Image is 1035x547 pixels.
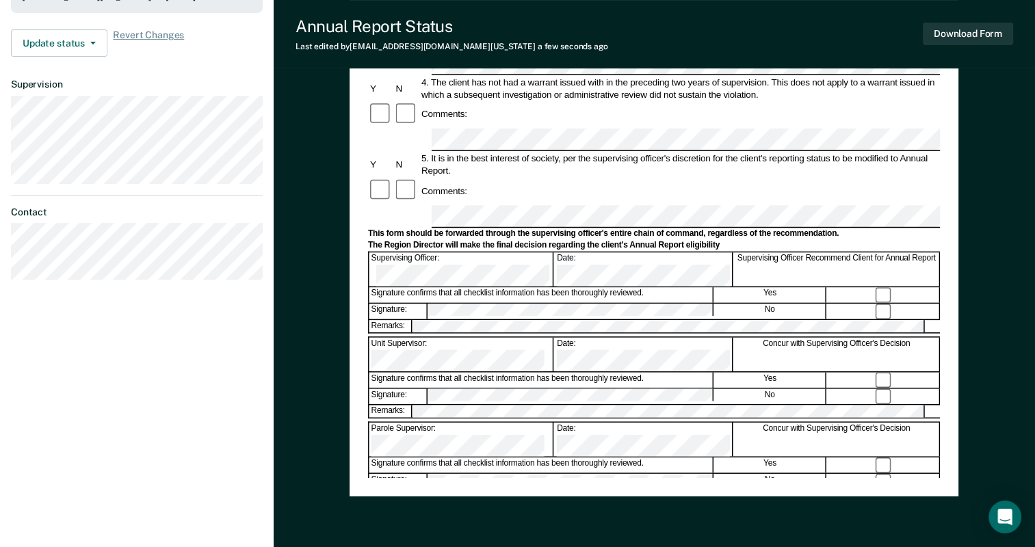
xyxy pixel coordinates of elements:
div: N [394,82,419,94]
div: Open Intercom Messenger [988,501,1021,533]
div: This form should be forwarded through the supervising officer's entire chain of command, regardle... [368,228,940,239]
div: Y [368,82,393,94]
div: 5. It is in the best interest of society, per the supervising officer's discretion for the client... [419,152,940,177]
div: 4. The client has not had a warrant issued with in the preceding two years of supervision. This d... [419,76,940,101]
span: Revert Changes [113,29,184,57]
div: Comments: [419,108,469,120]
div: Concur with Supervising Officer's Decision [734,338,940,371]
div: Date: [555,423,733,456]
div: Yes [714,373,826,388]
div: No [714,474,826,489]
div: Signature confirms that all checklist information has been thoroughly reviewed. [369,373,713,388]
div: Annual Report Status [296,16,608,36]
button: Update status [11,29,107,57]
div: Concur with Supervising Officer's Decision [734,423,940,456]
div: Parole Supervisor: [369,423,554,456]
div: Supervising Officer: [369,253,554,286]
div: No [714,389,826,404]
div: Yes [714,457,826,472]
div: Unit Supervisor: [369,338,554,371]
dt: Contact [11,206,263,218]
div: Remarks: [369,320,413,332]
div: No [714,304,826,319]
div: Last edited by [EMAIL_ADDRESS][DOMAIN_NAME][US_STATE] [296,42,608,51]
div: Signature confirms that all checklist information has been thoroughly reviewed. [369,288,713,303]
div: Signature: [369,304,428,319]
div: Yes [714,288,826,303]
div: Signature: [369,389,428,404]
dt: Supervision [11,79,263,90]
div: Y [368,159,393,171]
button: Download Form [923,23,1013,45]
div: Signature: [369,474,428,489]
div: Supervising Officer Recommend Client for Annual Report [734,253,940,286]
div: Date: [555,253,733,286]
div: Date: [555,338,733,371]
div: Comments: [419,185,469,197]
div: Signature confirms that all checklist information has been thoroughly reviewed. [369,457,713,472]
div: Remarks: [369,405,413,418]
div: The Region Director will make the final decision regarding the client's Annual Report eligibility [368,240,940,251]
div: N [394,159,419,171]
span: a few seconds ago [538,42,608,51]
